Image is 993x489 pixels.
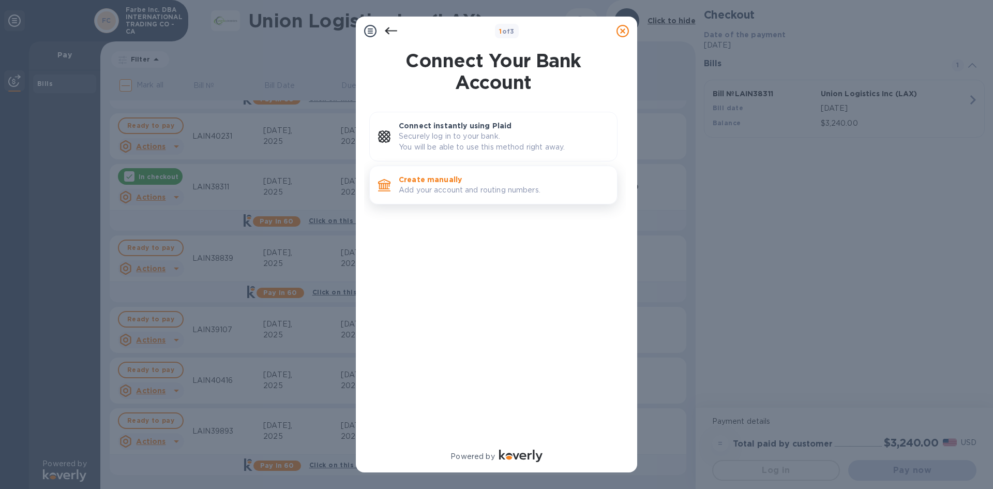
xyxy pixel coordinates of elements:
[499,27,502,35] span: 1
[399,174,609,185] p: Create manually
[499,450,543,462] img: Logo
[365,50,622,93] h1: Connect Your Bank Account
[450,451,494,462] p: Powered by
[499,27,515,35] b: of 3
[399,121,609,131] p: Connect instantly using Plaid
[399,185,609,196] p: Add your account and routing numbers.
[399,131,609,153] p: Securely log in to your bank. You will be able to use this method right away.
